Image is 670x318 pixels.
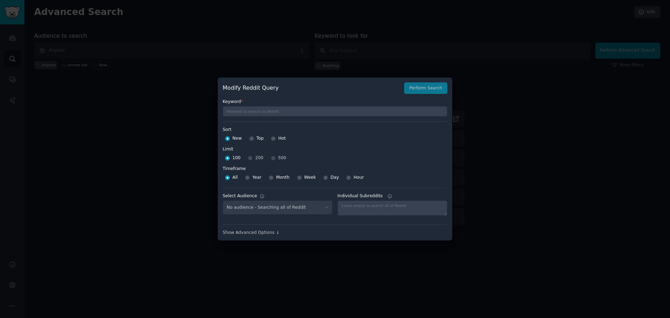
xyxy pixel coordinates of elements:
div: Limit [223,146,233,153]
h2: Modify Reddit Query [223,84,400,93]
span: Year [252,175,261,181]
span: All [232,175,238,181]
label: Sort [223,127,447,133]
span: New [232,135,242,142]
label: Individual Subreddits [337,193,447,199]
span: Day [330,175,339,181]
span: Week [304,175,316,181]
div: Show Advanced Options ↓ [223,230,447,236]
label: Timeframe [223,163,447,172]
div: Select Audience [223,193,257,199]
span: Month [276,175,289,181]
span: Top [256,135,264,142]
span: Hot [278,135,286,142]
input: Keyword to search on Reddit [223,106,447,117]
span: 100 [232,155,240,161]
label: Keyword [223,99,447,105]
span: Hour [353,175,364,181]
